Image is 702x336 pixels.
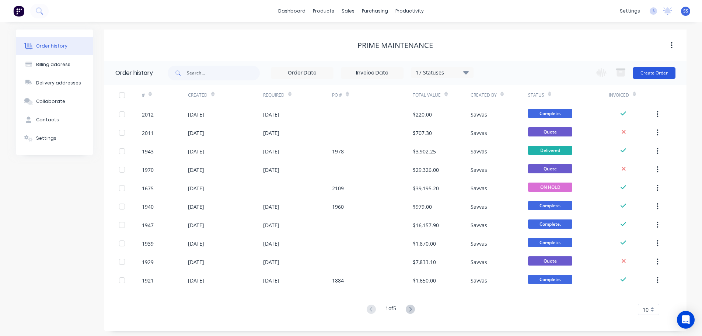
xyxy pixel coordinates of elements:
[413,129,432,137] div: $707.30
[142,166,154,174] div: 1970
[341,67,403,79] input: Invoice Date
[142,203,154,211] div: 1940
[16,55,93,74] button: Billing address
[683,8,688,14] span: SS
[528,238,572,247] span: Complete.
[413,148,436,155] div: $3,902.25
[263,129,279,137] div: [DATE]
[263,240,279,247] div: [DATE]
[392,6,427,17] div: productivity
[633,67,675,79] button: Create Order
[36,117,59,123] div: Contacts
[528,183,572,192] span: ON HOLD
[142,85,188,105] div: #
[271,67,333,79] input: Order Date
[385,304,396,315] div: 1 of 5
[471,184,487,192] div: Savvas
[358,6,392,17] div: purchasing
[188,258,204,266] div: [DATE]
[36,80,81,86] div: Delivery addresses
[332,85,413,105] div: PO #
[528,146,572,155] span: Delivered
[413,166,439,174] div: $29,326.00
[16,92,93,111] button: Collaborate
[16,129,93,148] button: Settings
[187,66,260,80] input: Search...
[115,69,153,77] div: Order history
[263,92,284,98] div: Required
[616,6,644,17] div: settings
[338,6,358,17] div: sales
[413,203,432,211] div: $979.00
[609,92,629,98] div: Invoiced
[188,129,204,137] div: [DATE]
[413,240,436,247] div: $1,870.00
[528,127,572,136] span: Quote
[528,109,572,118] span: Complete.
[471,203,487,211] div: Savvas
[188,203,204,211] div: [DATE]
[16,37,93,55] button: Order history
[471,166,487,174] div: Savvas
[332,148,344,155] div: 1978
[471,258,487,266] div: Savvas
[142,221,154,229] div: 1947
[471,240,487,247] div: Savvas
[142,184,154,192] div: 1675
[188,277,204,284] div: [DATE]
[413,184,439,192] div: $39,195.20
[188,148,204,155] div: [DATE]
[142,129,154,137] div: 2011
[36,43,67,49] div: Order history
[188,85,263,105] div: Created
[16,111,93,129] button: Contacts
[309,6,338,17] div: products
[643,306,649,314] span: 10
[413,221,439,229] div: $16,157.90
[142,92,145,98] div: #
[332,92,342,98] div: PO #
[332,184,344,192] div: 2109
[528,219,572,229] span: Complete.
[357,41,433,50] div: Prime Maintenance
[528,275,572,284] span: Complete.
[677,311,695,329] div: Open Intercom Messenger
[411,69,473,77] div: 17 Statuses
[188,184,204,192] div: [DATE]
[142,111,154,118] div: 2012
[471,221,487,229] div: Savvas
[36,98,65,105] div: Collaborate
[609,85,655,105] div: Invoiced
[413,258,436,266] div: $7,833.10
[413,277,436,284] div: $1,650.00
[142,148,154,155] div: 1943
[413,92,441,98] div: Total Value
[263,203,279,211] div: [DATE]
[36,61,70,68] div: Billing address
[528,164,572,173] span: Quote
[332,203,344,211] div: 1960
[188,221,204,229] div: [DATE]
[142,258,154,266] div: 1929
[263,221,279,229] div: [DATE]
[528,92,544,98] div: Status
[263,277,279,284] div: [DATE]
[528,201,572,210] span: Complete.
[263,258,279,266] div: [DATE]
[16,74,93,92] button: Delivery addresses
[413,111,432,118] div: $220.00
[275,6,309,17] a: dashboard
[263,111,279,118] div: [DATE]
[471,129,487,137] div: Savvas
[13,6,24,17] img: Factory
[528,85,609,105] div: Status
[142,277,154,284] div: 1921
[332,277,344,284] div: 1884
[188,240,204,247] div: [DATE]
[471,111,487,118] div: Savvas
[471,277,487,284] div: Savvas
[471,148,487,155] div: Savvas
[263,166,279,174] div: [DATE]
[188,166,204,174] div: [DATE]
[263,148,279,155] div: [DATE]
